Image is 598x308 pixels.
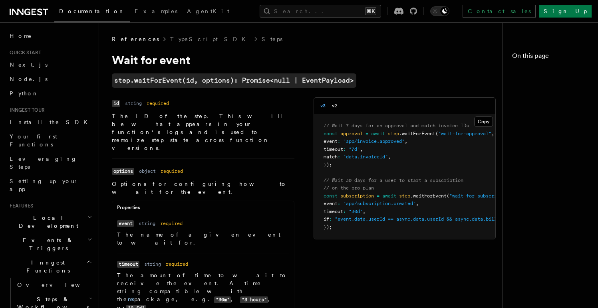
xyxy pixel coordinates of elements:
[54,2,130,22] a: Documentation
[363,209,366,214] span: ,
[214,296,231,303] code: "30m"
[10,178,78,192] span: Setting up your app
[324,224,332,230] span: });
[6,214,87,230] span: Local Development
[365,7,376,15] kbd: ⌘K
[410,193,447,199] span: .waitForEvent
[360,146,363,152] span: ,
[435,131,438,136] span: (
[112,112,294,152] p: The ID of the step. This will be what appears in your function's logs and is used to memoize step...
[324,201,338,206] span: event
[6,255,94,278] button: Inngest Functions
[139,168,156,174] dd: object
[128,296,134,302] a: ms
[6,129,94,152] a: Your first Functions
[430,6,449,16] button: Toggle dark mode
[160,220,183,227] dd: required
[438,131,491,136] span: "wait-for-approval"
[343,201,416,206] span: "app/subscription.created"
[324,209,343,214] span: timeout
[343,209,346,214] span: :
[340,131,363,136] span: approval
[112,168,134,175] code: options
[10,90,39,97] span: Python
[170,35,250,43] a: TypeScript SDK
[6,233,94,255] button: Events & Triggers
[340,193,374,199] span: subscription
[388,131,399,136] span: step
[135,8,177,14] span: Examples
[6,107,45,113] span: Inngest tour
[262,35,282,43] a: Steps
[10,32,32,40] span: Home
[6,57,94,72] a: Next.js
[10,61,48,68] span: Next.js
[324,178,463,183] span: // Wait 30 days for a user to start a subscription
[130,2,182,22] a: Examples
[324,193,338,199] span: const
[463,5,536,18] a: Contact sales
[6,152,94,174] a: Leveraging Steps
[14,278,94,292] a: Overview
[338,201,340,206] span: :
[112,180,294,196] p: Options for configuring how to wait for the event.
[139,220,155,227] dd: string
[343,154,388,160] span: "data.invoiceId"
[117,231,289,247] p: The name of a given event to wait for.
[6,115,94,129] a: Install the SDK
[125,100,142,107] dd: string
[338,154,340,160] span: :
[112,204,294,214] div: Properties
[343,146,346,152] span: :
[366,131,368,136] span: =
[332,98,337,114] button: v2
[17,282,99,288] span: Overview
[112,100,120,107] code: id
[494,131,497,136] span: {
[324,138,338,144] span: event
[112,35,159,43] span: References
[161,168,183,174] dd: required
[6,86,94,101] a: Python
[10,119,92,125] span: Install the SDK
[405,138,407,144] span: ,
[474,116,493,127] button: Copy
[399,193,410,199] span: step
[399,131,435,136] span: .waitForEvent
[117,261,139,268] code: timeout
[388,154,391,160] span: ,
[10,76,48,82] span: Node.js
[6,49,41,56] span: Quick start
[147,100,169,107] dd: required
[349,209,363,214] span: "30d"
[6,259,86,274] span: Inngest Functions
[447,193,449,199] span: (
[10,156,77,170] span: Leveraging Steps
[324,162,332,168] span: });
[187,8,229,14] span: AgentKit
[349,146,360,152] span: "7d"
[382,193,396,199] span: await
[329,216,332,222] span: :
[324,185,374,191] span: // on the pro plan
[112,73,356,88] a: step.waitForEvent(id, options): Promise<null | EventPayload>
[59,8,125,14] span: Documentation
[10,133,57,148] span: Your first Functions
[240,296,268,303] code: "3 hours"
[6,236,87,252] span: Events & Triggers
[371,131,385,136] span: await
[338,138,340,144] span: :
[343,138,405,144] span: "app/invoice.approved"
[6,203,33,209] span: Features
[335,216,547,222] span: "event.data.userId == async.data.userId && async.data.billing_plan == 'pro'"
[144,261,161,267] dd: string
[6,29,94,43] a: Home
[117,220,134,227] code: event
[6,72,94,86] a: Node.js
[320,98,326,114] button: v3
[324,154,338,160] span: match
[449,193,514,199] span: "wait-for-subscription"
[112,53,431,67] h1: Wait for event
[6,174,94,196] a: Setting up your app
